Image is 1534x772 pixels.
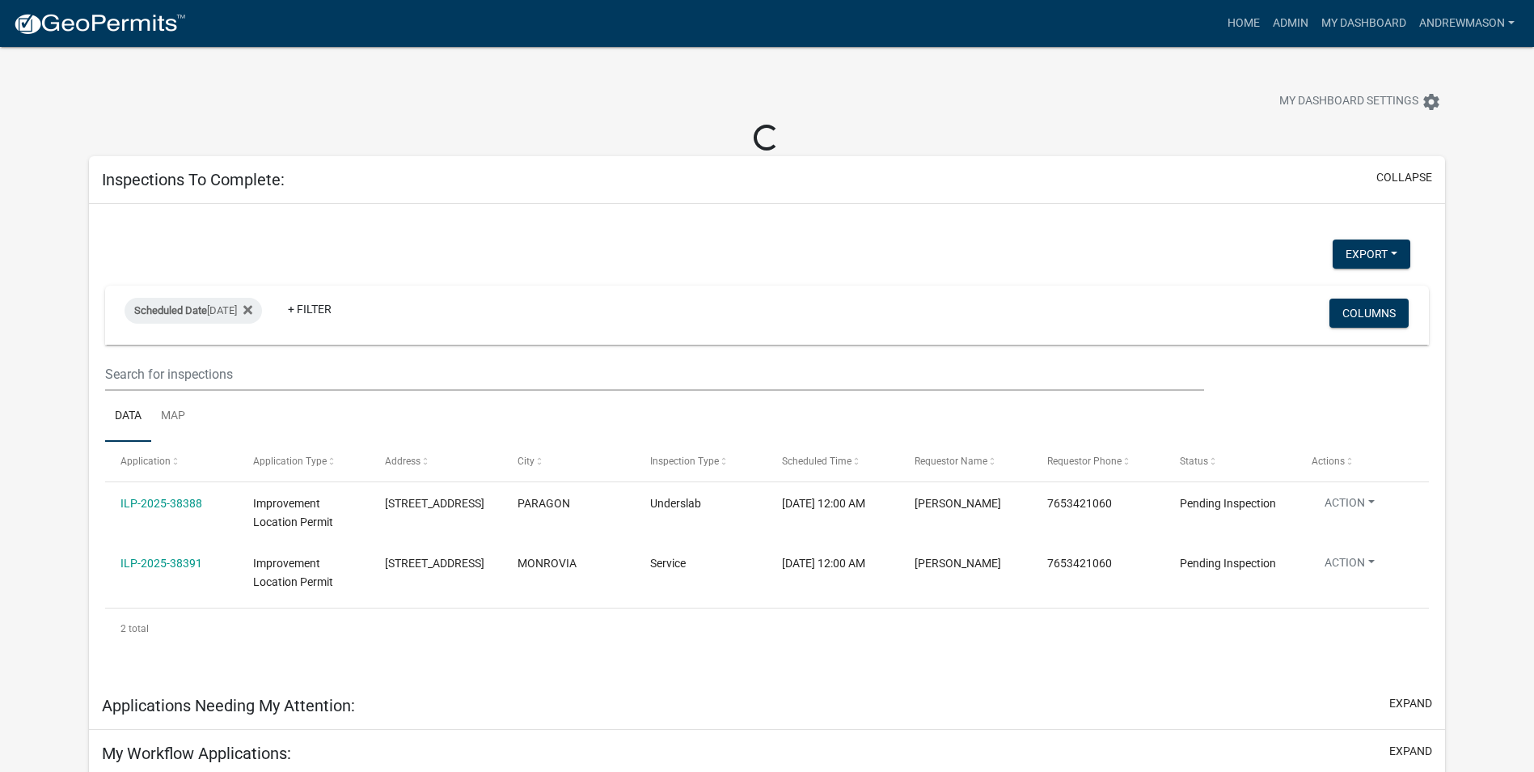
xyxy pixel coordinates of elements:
[1376,169,1432,186] button: collapse
[89,204,1445,682] div: collapse
[105,358,1204,391] input: Search for inspections
[1047,557,1112,570] span: 7653421060
[1389,743,1432,760] button: expand
[125,298,262,324] div: [DATE]
[105,442,238,481] datatable-header-cell: Application
[1266,86,1454,117] button: My Dashboard Settingssettings
[253,456,327,467] span: Application Type
[1296,442,1429,481] datatable-header-cell: Actions
[1266,8,1315,39] a: Admin
[151,391,195,443] a: Map
[1180,456,1208,467] span: Status
[782,497,865,510] span: 09/12/2025, 12:00 AM
[782,557,865,570] span: 09/12/2025, 12:00 AM
[635,442,767,481] datatable-header-cell: Inspection Type
[518,557,577,570] span: MONROVIA
[650,497,701,510] span: Underslab
[650,456,719,467] span: Inspection Type
[1180,557,1276,570] span: Pending Inspection
[1180,497,1276,510] span: Pending Inspection
[899,442,1032,481] datatable-header-cell: Requestor Name
[518,497,570,510] span: PARAGON
[650,557,686,570] span: Service
[1315,8,1413,39] a: My Dashboard
[102,744,291,763] h5: My Workflow Applications:
[370,442,502,481] datatable-header-cell: Address
[915,497,1001,510] span: Bryant
[915,557,1001,570] span: Chad Mccloud
[1047,497,1112,510] span: 7653421060
[915,456,987,467] span: Requestor Name
[1312,494,1388,518] button: Action
[1333,240,1410,269] button: Export
[102,696,355,715] h5: Applications Needing My Attention:
[1164,442,1296,481] datatable-header-cell: Status
[134,304,207,316] span: Scheduled Date
[1032,442,1164,481] datatable-header-cell: Requestor Phone
[1413,8,1521,39] a: AndrewMason
[1329,299,1409,328] button: Columns
[385,497,484,510] span: 2110 S S R 67
[120,456,171,467] span: Application
[767,442,899,481] datatable-header-cell: Scheduled Time
[120,497,202,510] a: ILP-2025-38388
[1422,92,1441,112] i: settings
[1279,92,1418,112] span: My Dashboard Settings
[1312,456,1345,467] span: Actions
[253,497,333,528] span: Improvement Location Permit
[1389,695,1432,712] button: expand
[502,442,635,481] datatable-header-cell: City
[120,557,202,570] a: ILP-2025-38391
[105,391,151,443] a: Data
[238,442,370,481] datatable-header-cell: Application Type
[385,456,420,467] span: Address
[1312,554,1388,578] button: Action
[102,170,285,189] h5: Inspections To Complete:
[253,557,333,588] span: Improvement Location Permit
[1047,456,1122,467] span: Requestor Phone
[1221,8,1266,39] a: Home
[105,609,1429,649] div: 2 total
[782,456,852,467] span: Scheduled Time
[518,456,535,467] span: City
[275,295,344,324] a: + Filter
[385,557,484,570] span: 7373 N BRIARHOPPER RD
